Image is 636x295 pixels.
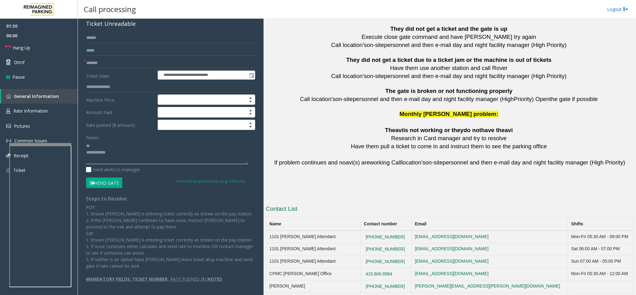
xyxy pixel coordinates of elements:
span: (s) are [353,159,370,166]
h3: Contact List [266,205,634,215]
img: logout [623,6,628,12]
img: 'icon' [6,108,10,114]
th: Email [412,217,568,231]
td: [PERSON_NAME] [266,280,360,293]
div: Sun 07:00 AM - 05:00 PM [571,259,630,264]
span: Decrease value [246,100,255,105]
span: Execute close gate command and have [PERSON_NAME] try again [362,34,536,40]
span: working Call [370,159,401,166]
img: 'icon' [6,138,11,143]
span: Pause [12,74,25,80]
span: Increase value [246,107,255,112]
u: MANDATORY FIELDS: TICKET NUMBER [86,276,168,282]
span: Common Issues [14,138,47,144]
span: on-site [367,73,384,79]
h3: Call processing [81,2,139,17]
span: Call location's [331,42,367,48]
span: on-site [367,42,384,48]
td: 1101 [PERSON_NAME] Attendant [266,231,360,243]
span: Have them use another station and call Rover [390,65,508,71]
span: avi [346,159,353,166]
span: personnel and then e-mail day and night facility manager (High [353,96,514,102]
span: Call location's [331,73,367,79]
span: Call location's [300,96,336,102]
span: They did not get a ticket and the gate is up [390,25,507,32]
span: location's [401,159,425,166]
span: They did not get a ticket due to a ticket jam or the machine is out of tickets [346,57,551,63]
label: Machine Price: [84,94,156,105]
label: Rate pushed ($ amount): [84,120,156,130]
span: personnel and then e-mail day and night facility manager (High Priority) [384,42,566,48]
span: Monthly [PERSON_NAME] problem: [399,111,498,117]
span: Increase value [246,120,255,125]
button: [PHONE_NUMBER] [364,259,407,265]
span: Pictures [14,123,30,129]
button: 415.600.8994 [364,271,394,277]
label: Send alerts to manager [86,166,140,173]
a: [PERSON_NAME][EMAIL_ADDRESS][PERSON_NAME][DOMAIN_NAME] [415,283,560,288]
span: General Information [14,93,59,99]
td: 1101 [PERSON_NAME] Attendant [266,243,360,256]
label: Amount Paid: [84,107,156,118]
div: Mon-Fri 05:30 AM - 12:00 AM [571,271,630,276]
label: Ticket Date: [84,71,156,80]
button: Vend Gate [86,177,122,188]
a: [EMAIL_ADDRESS][DOMAIN_NAME] [415,246,489,251]
u: NOTES [207,276,222,282]
span: If problem continues and no [274,159,345,166]
span: Toggle popup [248,71,255,80]
span: Rate Information [13,108,48,114]
button: [PHONE_NUMBER] [364,284,407,289]
span: The gate is broken or not functioning properly [385,88,512,94]
span: on-site [336,96,353,102]
img: 'icon' [6,168,10,173]
small: Vend will be performed using 119# tone [175,179,245,183]
span: Priority) Open [514,96,549,102]
button: [PHONE_NUMBER] [364,234,407,240]
span: personnel and then e-mail day and night facility manager (High Priority [443,159,623,166]
a: General Information [1,89,78,104]
div: Mon-Fri 05:30 AM - 09:00 PM [571,234,630,239]
span: the gate if possible [549,96,598,102]
span: Dtmf [14,59,25,66]
span: Decrease value [246,125,255,130]
th: Name [266,217,360,231]
span: do not [463,127,481,133]
a: [EMAIL_ADDRESS][DOMAIN_NAME] [415,271,489,276]
p: POF: 1. Ensure [PERSON_NAME] is entering ticket correctly as shown on the pay station. 2. If the ... [86,204,255,269]
span: The [385,127,395,133]
th: Contact number [360,217,412,231]
span: Have them pull a ticket to come in and instruct them to see the parking office [351,143,547,150]
th: Shifts [568,217,633,231]
h4: Steps to Resolve [86,196,255,202]
span: is not working or they [403,127,463,133]
div: Ticket Unreadable [86,20,255,28]
img: 'icon' [6,94,11,99]
span: have the [481,127,505,133]
img: 'icon' [6,124,11,128]
u: , RATE PUSHED ($), [168,276,207,282]
a: [EMAIL_ADDRESS][DOMAIN_NAME] [415,259,489,264]
button: [PHONE_NUMBER] [364,247,407,252]
span: avi [395,127,403,133]
span: on-site [425,159,443,166]
img: 'icon' [6,154,11,158]
label: Notes: [86,132,99,141]
span: avi [505,127,513,133]
a: Logout [607,6,628,12]
td: 1101 [PERSON_NAME] Attendant [266,256,360,268]
span: - [97,13,122,19]
span: Increase value [246,95,255,100]
div: Sat 06:00 AM - 07:00 PM [571,247,630,251]
a: [EMAIL_ADDRESS][DOMAIN_NAME] [415,234,489,239]
span: Decrease value [246,112,255,117]
span: Hang Up [13,44,30,51]
td: CPMC [PERSON_NAME] Office [266,268,360,280]
span: Research in Card manager and try to resolve [391,135,507,141]
span: ) [623,159,625,166]
span: personnel and then e-mail day and night facility manager (High Priority) [384,73,566,79]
